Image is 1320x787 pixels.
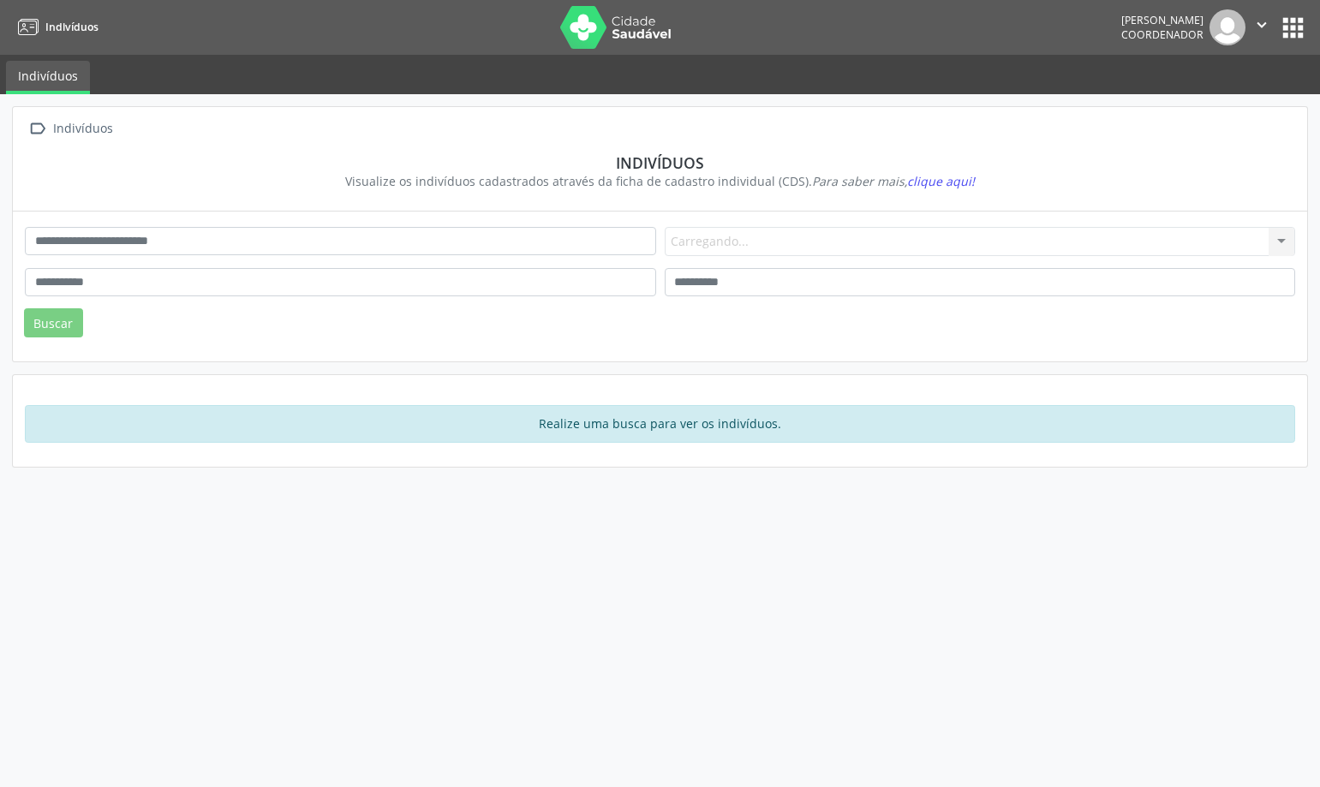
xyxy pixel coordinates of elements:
[37,153,1283,172] div: Indivíduos
[24,308,83,337] button: Buscar
[1252,15,1271,34] i: 
[812,173,975,189] i: Para saber mais,
[25,116,50,141] i: 
[907,173,975,189] span: clique aqui!
[25,405,1295,443] div: Realize uma busca para ver os indivíduos.
[6,61,90,94] a: Indivíduos
[1245,9,1278,45] button: 
[1278,13,1308,43] button: apps
[12,13,99,41] a: Indivíduos
[37,172,1283,190] div: Visualize os indivíduos cadastrados através da ficha de cadastro individual (CDS).
[1210,9,1245,45] img: img
[45,20,99,34] span: Indivíduos
[50,116,116,141] div: Indivíduos
[1121,13,1204,27] div: [PERSON_NAME]
[25,116,116,141] a:  Indivíduos
[1121,27,1204,42] span: Coordenador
